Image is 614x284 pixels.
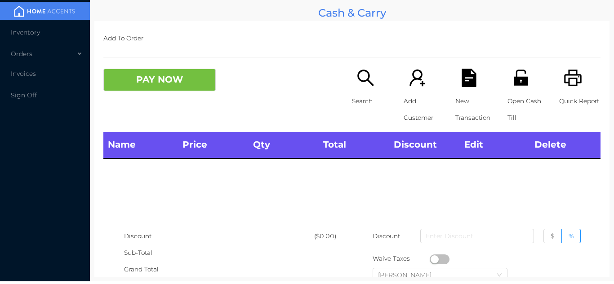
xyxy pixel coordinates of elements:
p: Discount [373,228,392,245]
i: icon: printer [564,69,582,87]
p: Open Cash Till [507,93,549,126]
th: Edit [460,132,530,158]
th: Name [103,132,178,158]
p: Quick Report [559,93,601,109]
i: icon: user-add [408,69,427,87]
div: Waive Taxes [373,250,430,267]
p: Add Customer [404,93,445,126]
div: Discount [124,228,314,245]
i: icon: unlock [512,69,530,87]
div: Daljeet [378,268,440,282]
p: Add To Order [103,30,601,47]
th: Delete [530,132,601,158]
div: Cash & Carry [94,4,610,21]
input: Enter Discount [420,229,534,243]
span: $ [551,232,555,240]
i: icon: down [497,272,502,279]
p: Search [352,93,393,109]
span: Sign Off [11,91,37,99]
span: Invoices [11,70,36,78]
p: New Transaction [455,93,497,126]
span: Inventory [11,28,40,36]
i: icon: search [356,69,375,87]
i: icon: file-text [460,69,478,87]
img: mainBanner [11,4,78,18]
th: Discount [389,132,460,158]
th: Total [319,132,389,158]
button: PAY NOW [103,69,216,91]
div: Grand Total [124,261,314,278]
span: % [569,232,574,240]
th: Qty [249,132,319,158]
th: Price [178,132,249,158]
div: ($0.00) [314,228,352,245]
div: Sub-Total [124,245,314,261]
